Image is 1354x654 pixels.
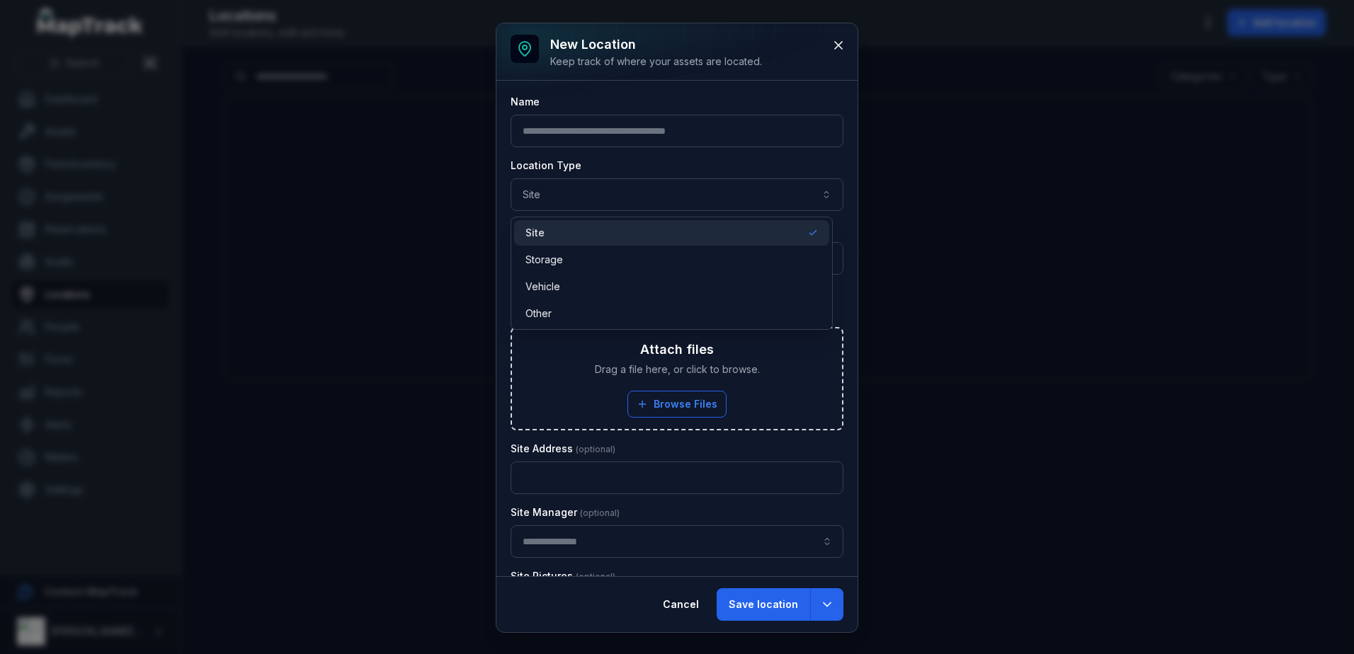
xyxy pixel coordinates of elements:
button: Site [511,178,843,211]
span: Site [525,226,545,240]
span: Vehicle [525,280,560,294]
div: Site [511,217,833,330]
span: Other [525,306,552,321]
span: Storage [525,253,563,267]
